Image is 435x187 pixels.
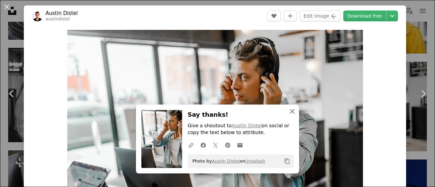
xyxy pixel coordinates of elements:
img: Go to Austin Distel's profile [32,11,43,21]
a: Share on Twitter [209,138,222,152]
a: Unsplash [245,158,265,164]
button: Like [267,11,281,21]
a: austindistel [46,17,70,21]
a: Share over email [234,138,246,152]
a: Austin Distel [232,123,262,128]
button: Copy to clipboard [281,155,293,167]
h3: Say thanks! [188,110,294,120]
button: Edit image [300,11,341,21]
a: Share on Pinterest [222,138,234,152]
span: Photo by on [189,156,265,167]
a: Austin Distel [46,10,78,17]
a: Next [411,61,435,126]
a: Download free [343,11,386,21]
button: Choose download size [386,11,398,21]
a: Austin Distel [212,158,240,164]
p: Give a shoutout to on social or copy the text below to attribute. [188,123,294,136]
a: Share on Facebook [197,138,209,152]
button: Add to Collection [283,11,297,21]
